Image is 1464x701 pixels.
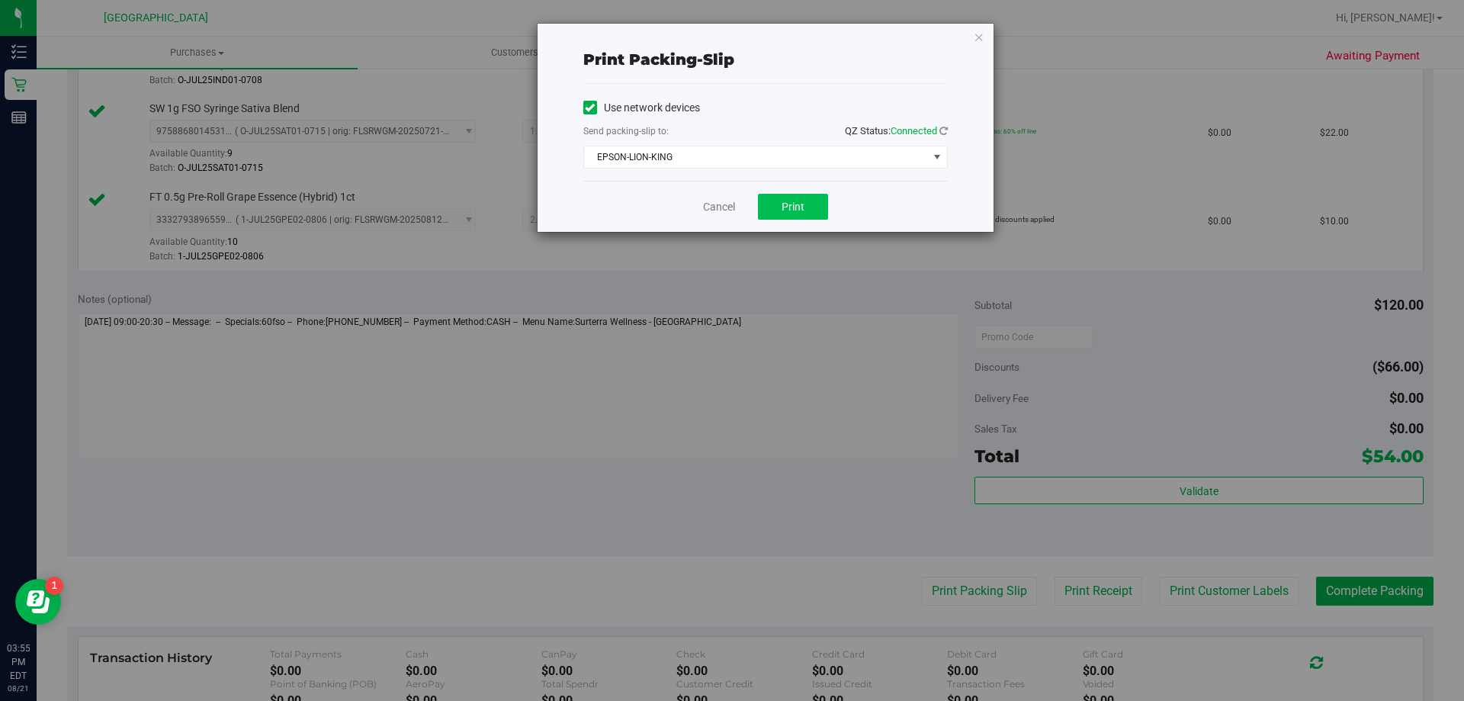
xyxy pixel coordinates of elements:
[758,194,828,220] button: Print
[583,100,700,116] label: Use network devices
[45,577,63,595] iframe: Resource center unread badge
[15,579,61,625] iframe: Resource center
[703,199,735,215] a: Cancel
[782,201,804,213] span: Print
[891,125,937,137] span: Connected
[927,146,946,168] span: select
[583,50,734,69] span: Print packing-slip
[584,146,928,168] span: EPSON-LION-KING
[583,124,669,138] label: Send packing-slip to:
[845,125,948,137] span: QZ Status:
